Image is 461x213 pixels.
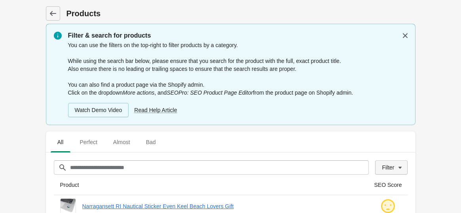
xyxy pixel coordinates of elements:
a: Narragansett RI Nautical Sticker Even Keel Beach Lovers Gift [82,202,362,210]
div: While using the search bar below, please ensure that you search for the product with the full, ex... [68,40,408,118]
span: Read Help Article [134,107,177,113]
i: More actions [123,89,154,96]
a: Read Help Article [132,103,182,117]
span: Almost [107,135,137,149]
th: Product [54,175,368,195]
th: SEO Score [368,175,408,195]
span: Bad [140,135,162,149]
button: All [49,132,72,152]
span: All [51,135,70,149]
button: Bad [138,132,164,152]
h1: Products [66,8,415,19]
button: Filter [375,160,407,175]
p: You can use the filters on the top-right to filter products by a category. [68,41,408,49]
div: Watch Demo Video [75,107,122,113]
i: SEOPro: SEO Product Page Editor [167,89,253,96]
a: Watch Demo Video [68,103,129,117]
span: Perfect [74,135,104,149]
button: Almost [105,132,138,152]
p: Filter & search for products [68,31,408,40]
button: Perfect [72,132,105,152]
div: Filter [382,164,394,171]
